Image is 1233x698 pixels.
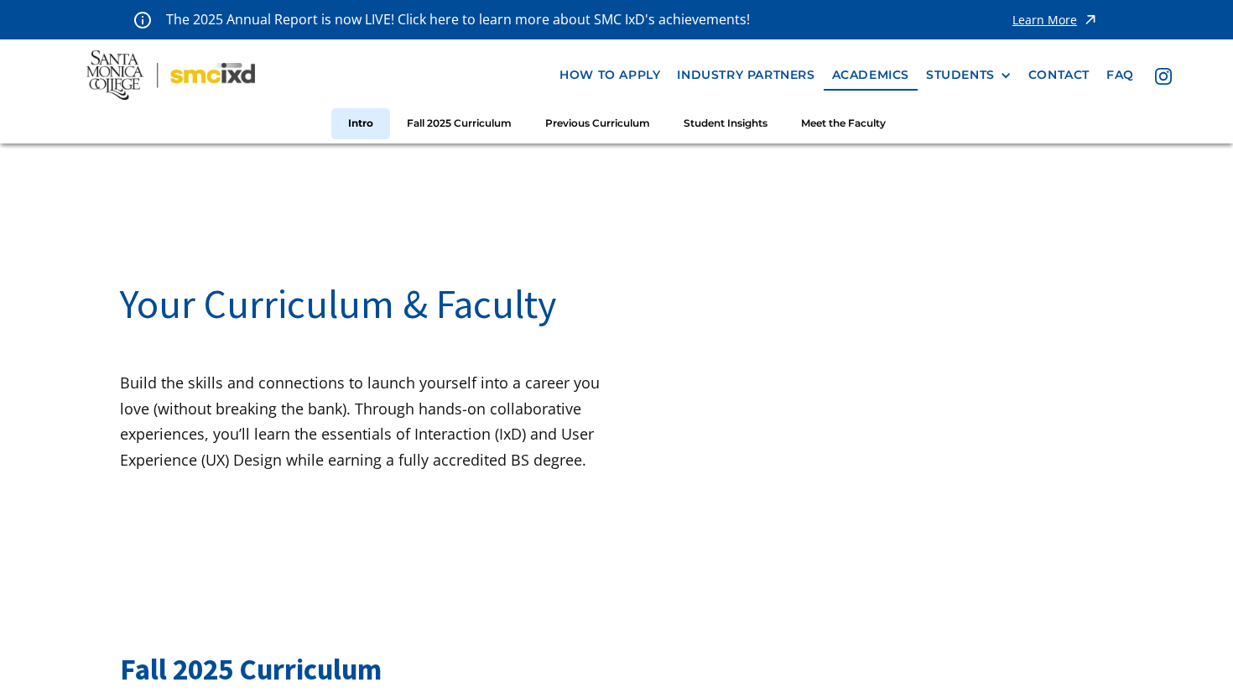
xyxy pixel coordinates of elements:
[784,108,903,139] a: Meet the Faculty
[134,11,151,29] img: icon - information - alert
[1020,60,1098,91] a: contact
[120,649,1114,690] h2: Fall 2025 Curriculum
[926,68,1012,82] div: STUDENTS
[669,60,823,91] a: industry partners
[1012,8,1099,31] a: Learn More
[331,108,390,139] a: Intro
[551,60,669,91] a: how to apply
[166,8,752,31] p: The 2025 Annual Report is now LIVE! Click here to learn more about SMC IxD's achievements!
[1155,68,1172,85] img: icon - instagram
[926,68,995,82] div: STUDENTS
[1012,14,1077,26] div: Learn More
[824,60,918,91] a: Academics
[120,370,617,472] p: Build the skills and connections to launch yourself into a career you love (without breaking the ...
[86,50,255,100] img: Santa Monica College - SMC IxD logo
[1082,8,1099,31] img: icon - arrow - alert
[120,279,556,329] span: Your Curriculum & Faculty
[528,108,667,139] a: Previous Curriculum
[667,108,784,139] a: Student Insights
[1098,60,1142,91] a: faq
[390,108,528,139] a: Fall 2025 Curriculum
